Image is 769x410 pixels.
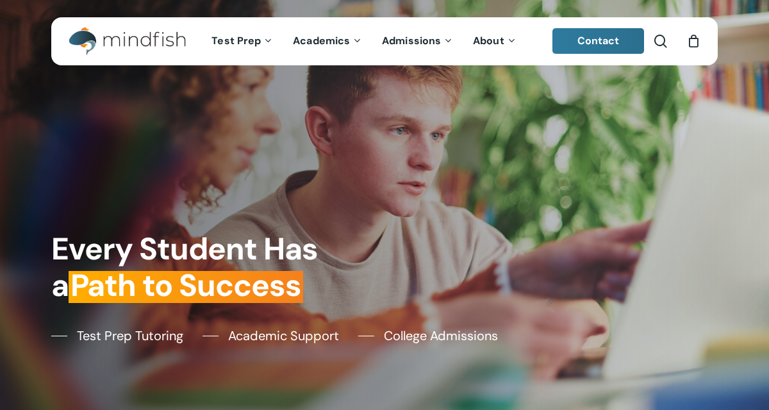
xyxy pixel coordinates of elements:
a: Test Prep [202,36,283,47]
a: About [463,36,527,47]
span: Admissions [382,34,441,47]
nav: Main Menu [202,17,526,65]
h1: Every Student Has a [51,231,377,304]
span: Academics [293,34,350,47]
span: Test Prep [211,34,261,47]
span: Academic Support [228,326,339,345]
span: Test Prep Tutoring [77,326,183,345]
a: College Admissions [358,326,498,345]
span: Contact [577,34,620,47]
em: Path to Success [69,265,303,306]
span: College Admissions [384,326,498,345]
span: About [473,34,504,47]
header: Main Menu [51,17,718,65]
a: Academics [283,36,372,47]
a: Academic Support [203,326,339,345]
a: Contact [552,28,645,54]
a: Admissions [372,36,463,47]
a: Test Prep Tutoring [51,326,183,345]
